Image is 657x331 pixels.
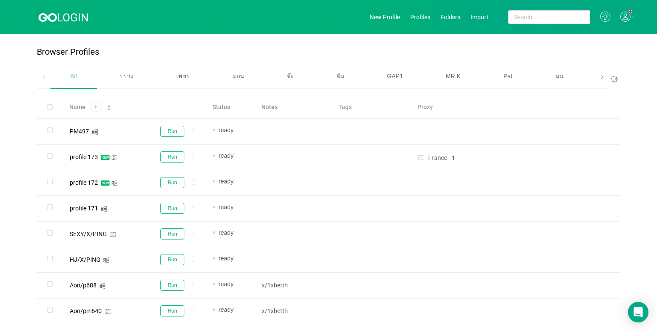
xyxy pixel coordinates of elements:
[107,103,112,109] div: Sort
[70,308,102,314] div: Aon/pm640
[70,180,98,186] div: profile 172
[338,103,352,112] span: Tags
[370,14,400,21] a: New Profile
[70,205,98,211] div: profile 171
[417,103,433,112] span: Proxy
[104,308,111,315] i: icon: windows
[160,305,184,316] button: Run
[213,103,230,112] span: Status
[111,154,118,161] i: icon: windows
[109,231,116,238] i: icon: windows
[233,73,244,80] span: ม่อน
[287,73,294,80] span: จ๊ะ
[99,283,106,289] i: icon: windows
[441,14,460,21] a: Folders
[92,129,98,135] i: icon: windows
[503,73,512,80] span: Pat
[628,302,648,322] div: Open Intercom Messenger
[337,73,344,80] span: พีม
[160,126,184,137] button: Run
[101,206,107,212] i: icon: windows
[261,103,278,112] span: Notes
[160,151,184,163] button: Run
[219,281,234,287] span: ready
[446,73,461,80] span: MR.K
[219,178,234,185] span: ready
[160,254,184,265] button: Run
[41,75,46,80] i: icon: left
[160,280,184,291] button: Run
[262,281,324,290] p: x/1xbetth
[219,306,234,313] span: ready
[103,257,109,263] i: icon: windows
[50,65,97,87] div: All
[471,14,488,21] a: Import
[508,10,590,24] input: Search...
[70,282,97,288] div: Aon/p688
[37,47,99,57] p: Browser Profiles
[555,73,564,80] span: นน
[219,204,234,210] span: ready
[111,180,118,186] i: icon: windows
[107,104,112,106] i: icon: caret-up
[107,107,112,109] i: icon: caret-down
[176,73,190,80] span: เพชร
[70,231,107,237] div: SEXY/X/PING
[410,14,430,21] a: Profiles
[262,307,324,315] p: x/1xbetth
[69,103,86,112] span: Name
[160,203,184,214] button: Run
[219,255,234,262] span: ready
[629,10,632,13] sup: 1
[70,257,101,263] div: HJ/X/PING
[219,152,234,159] span: ready
[219,127,234,133] span: ready
[600,75,604,80] i: icon: right
[160,177,184,188] button: Run
[387,73,403,80] span: GAP1
[219,229,234,236] span: ready
[160,228,184,239] button: Run
[70,128,89,134] div: PM497
[70,154,98,160] div: profile 173
[428,154,456,161] input: Search for proxy...
[120,73,133,80] span: ปราง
